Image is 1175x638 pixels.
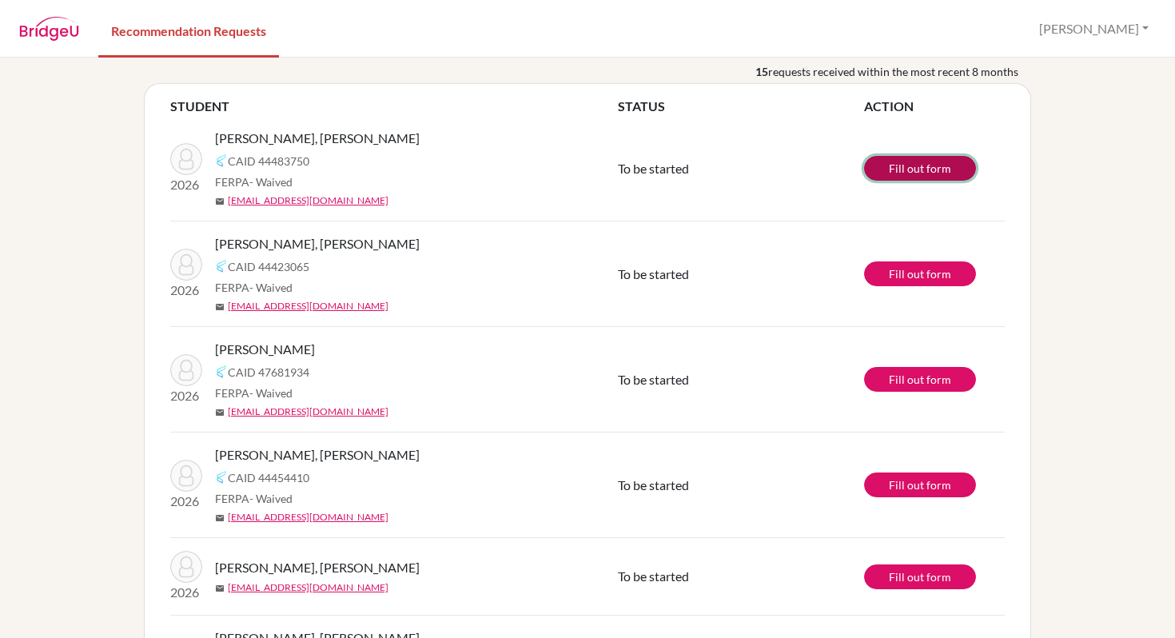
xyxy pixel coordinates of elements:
span: - Waived [249,281,293,294]
span: mail [215,302,225,312]
a: [EMAIL_ADDRESS][DOMAIN_NAME] [228,510,388,524]
span: CAID 44483750 [228,153,309,169]
img: Common App logo [215,260,228,273]
p: 2026 [170,386,202,405]
img: Barquero Rocha, Harel Kalet [170,551,202,583]
th: ACTION [864,97,1005,116]
span: mail [215,513,225,523]
button: [PERSON_NAME] [1032,14,1156,44]
a: Fill out form [864,473,976,497]
span: CAID 44423065 [228,258,309,275]
span: requests received within the most recent 8 months [768,63,1018,80]
span: FERPA [215,490,293,507]
th: STATUS [618,97,864,116]
img: Bergman, Nicole [170,354,202,386]
span: FERPA [215,173,293,190]
th: STUDENT [170,97,618,116]
a: Recommendation Requests [98,2,279,58]
img: Common App logo [215,154,228,167]
span: FERPA [215,279,293,296]
span: - Waived [249,386,293,400]
img: Common App logo [215,471,228,484]
a: Fill out form [864,367,976,392]
img: BridgeU logo [19,17,79,41]
a: [EMAIL_ADDRESS][DOMAIN_NAME] [228,405,388,419]
img: Delgado Cardenal, Gabriel Alejandro [170,249,202,281]
a: Fill out form [864,261,976,286]
img: Common App logo [215,365,228,378]
b: 15 [755,63,768,80]
img: Ortiz Stoessel, Sebastian Jose [170,460,202,492]
a: [EMAIL_ADDRESS][DOMAIN_NAME] [228,193,388,208]
span: FERPA [215,385,293,401]
span: - Waived [249,175,293,189]
span: [PERSON_NAME], [PERSON_NAME] [215,445,420,465]
span: [PERSON_NAME], [PERSON_NAME] [215,129,420,148]
span: [PERSON_NAME], [PERSON_NAME] [215,558,420,577]
span: To be started [618,372,689,387]
span: mail [215,408,225,417]
span: - Waived [249,492,293,505]
span: To be started [618,266,689,281]
a: Fill out form [864,564,976,589]
span: To be started [618,161,689,176]
a: [EMAIL_ADDRESS][DOMAIN_NAME] [228,299,388,313]
span: mail [215,197,225,206]
p: 2026 [170,281,202,300]
span: To be started [618,477,689,492]
a: Fill out form [864,156,976,181]
span: To be started [618,568,689,584]
a: [EMAIL_ADDRESS][DOMAIN_NAME] [228,580,388,595]
span: mail [215,584,225,593]
span: CAID 47681934 [228,364,309,381]
p: 2026 [170,175,202,194]
img: Daetz Guerrero, Ethan Alexander [170,143,202,175]
span: [PERSON_NAME], [PERSON_NAME] [215,234,420,253]
p: 2026 [170,583,202,602]
span: CAID 44454410 [228,469,309,486]
span: [PERSON_NAME] [215,340,315,359]
p: 2026 [170,492,202,511]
